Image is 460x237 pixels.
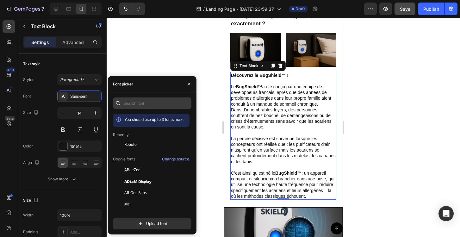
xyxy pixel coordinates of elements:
span: Landing Page - [DATE] 23:59:37 [206,6,274,12]
span: You should use up to 3 fonts max. [124,117,183,122]
button: Save [395,3,415,15]
span: ADLaM Display [124,178,152,184]
div: Font [23,93,31,99]
span: / [203,6,205,12]
span: Abel [124,201,130,207]
img: image_demo.jpg [0,190,118,228]
input: Auto [58,209,101,221]
div: Styles [23,77,34,83]
div: Show more [48,176,77,182]
p: Recently [113,132,129,138]
div: Sans-serif [70,94,100,99]
span: Save [400,6,410,12]
div: Width [23,212,34,218]
div: Text Block [14,45,36,51]
div: 450 [6,67,15,72]
span: AR One Sans [124,190,147,196]
img: image_demo.jpg [62,15,113,49]
p: Le a été conçu par une équipe de développeurs francais, après que des années de problèmes d’aller... [7,66,112,112]
button: Upload font [113,218,191,229]
div: Text style [23,61,40,67]
button: 7 [3,3,47,15]
div: Open Intercom Messenger [438,206,454,221]
span: ABeeZee [124,167,140,173]
div: Padding [23,229,38,235]
strong: BugShield™ [51,153,78,158]
div: 151515 [70,144,100,149]
strong: Découvrez le BugShield™ ! [7,55,65,60]
p: C’est ainsi qu’est né le : un appareil compact et silencieux à brancher dans une prise, qui utili... [7,153,112,181]
div: Change source [162,156,189,162]
button: Paragraph 1* [57,74,102,85]
div: Add... [70,229,100,235]
input: Search font [113,97,191,109]
div: Beta [5,116,15,121]
button: Publish [418,3,444,15]
span: Paragraph 1* [60,77,84,83]
span: Roboto [124,142,137,147]
div: Color [23,143,33,149]
strong: BugShield™ [12,66,38,72]
div: Size [23,109,40,117]
p: La percée décisive est survenue lorsque les concepteurs ont réalisé que : les purificateurs d’air... [7,118,112,147]
div: Undo/Redo [119,3,145,15]
div: Rich Text Editor. Editing area: main [6,54,112,182]
div: Upload font [137,221,167,227]
p: Advanced [62,39,84,46]
p: Text Block [31,22,84,30]
span: Draft [295,6,305,12]
div: Font picker [113,81,133,87]
iframe: Design area [224,18,343,237]
p: Google fonts [113,156,135,162]
p: 7 [41,5,44,13]
button: Show more [23,173,102,185]
div: Align [23,159,41,167]
p: Settings [31,39,49,46]
button: Change source [162,155,190,163]
img: image_demo.jpg [6,15,57,49]
div: Publish [423,6,439,12]
div: Size [23,196,40,205]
